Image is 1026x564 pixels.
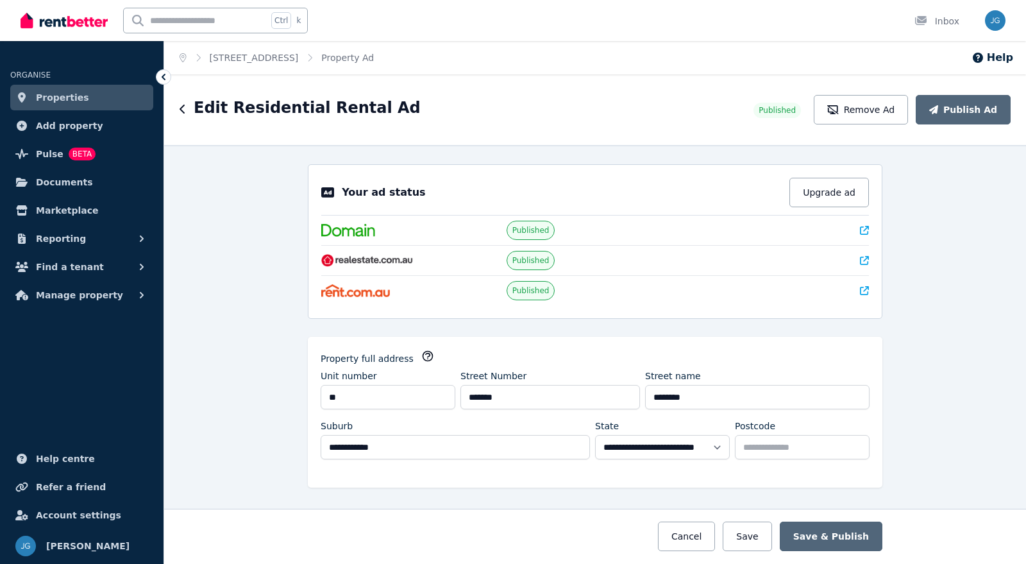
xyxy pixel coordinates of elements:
label: Street Number [460,370,526,382]
span: Documents [36,175,93,190]
button: Reporting [10,226,153,252]
label: Suburb [321,420,353,432]
label: State [595,420,619,432]
label: Postcode [735,420,775,432]
img: Jeremy Goldschmidt [15,536,36,556]
a: Account settings [10,502,153,528]
span: Add property [36,118,103,133]
a: Help centre [10,446,153,472]
span: Published [512,255,550,266]
div: Inbox [914,15,959,28]
span: [PERSON_NAME] [46,538,130,554]
img: Jeremy Goldschmidt [985,10,1005,31]
span: Published [759,105,796,115]
span: Refer a friend [36,479,106,495]
button: Cancel [658,522,715,551]
span: Properties [36,90,89,105]
span: Ctrl [271,12,291,29]
span: Manage property [36,287,123,303]
span: Marketplace [36,203,98,218]
a: PulseBETA [10,141,153,167]
span: BETA [69,148,96,160]
button: Remove Ad [814,95,908,124]
nav: Breadcrumb [164,41,389,74]
button: Find a tenant [10,254,153,280]
img: RentBetter [21,11,108,30]
label: Street name [645,370,701,382]
h1: Edit Residential Rental Ad [194,98,421,118]
a: [STREET_ADDRESS] [210,53,299,63]
p: Your ad status [342,185,425,200]
span: Help centre [36,451,95,466]
span: Pulse [36,146,63,162]
button: Publish Ad [916,95,1011,124]
a: Refer a friend [10,474,153,500]
button: Save [723,522,771,551]
span: Account settings [36,508,121,523]
img: Rent.com.au [321,284,390,297]
button: Manage property [10,282,153,308]
span: Find a tenant [36,259,104,275]
span: ORGANISE [10,71,51,80]
a: Add property [10,113,153,139]
img: RealEstate.com.au [321,254,413,267]
span: Reporting [36,231,86,246]
span: Published [512,225,550,235]
a: Properties [10,85,153,110]
span: Published [512,286,550,296]
span: k [296,15,301,26]
img: Domain.com.au [321,224,375,237]
button: Upgrade ad [789,178,869,207]
button: Save & Publish [780,522,882,551]
a: Documents [10,169,153,195]
button: Help [971,50,1013,65]
label: Unit number [321,370,377,382]
label: Property full address [321,352,414,365]
a: Marketplace [10,198,153,223]
a: Property Ad [321,53,374,63]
